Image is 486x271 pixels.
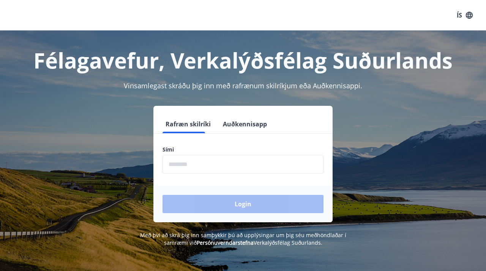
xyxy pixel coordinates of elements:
[9,46,477,75] h1: Félagavefur, Verkalýðsfélag Suðurlands
[163,115,214,133] button: Rafræn skilríki
[197,239,254,246] a: Persónuverndarstefna
[140,231,346,246] span: Með því að skrá þig inn samþykkir þú að upplýsingar um þig séu meðhöndlaðar í samræmi við Verkalý...
[220,115,270,133] button: Auðkennisapp
[163,146,323,153] label: Sími
[453,8,477,22] button: ÍS
[124,81,362,90] span: Vinsamlegast skráðu þig inn með rafrænum skilríkjum eða Auðkennisappi.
